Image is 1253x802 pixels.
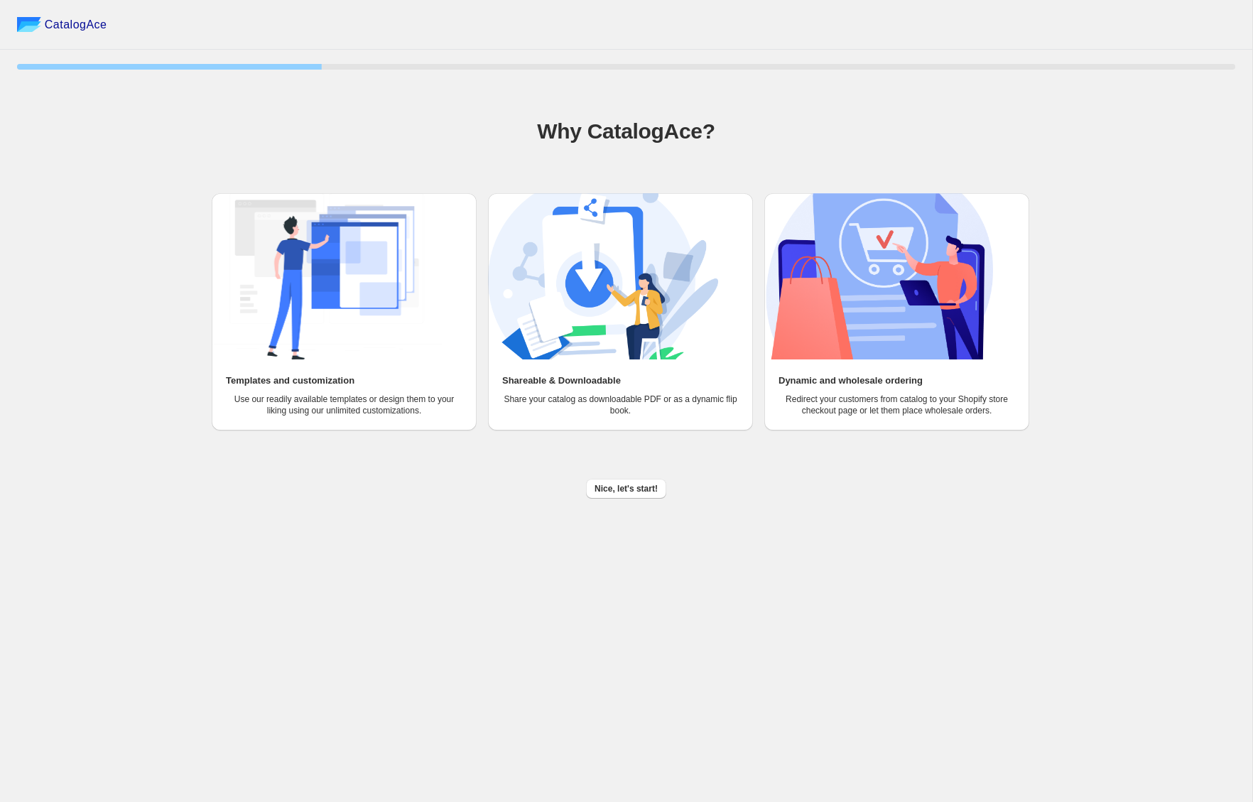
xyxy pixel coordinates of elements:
[45,18,107,32] span: CatalogAce
[502,394,739,416] p: Share your catalog as downloadable PDF or as a dynamic flip book.
[17,17,41,32] img: catalog ace
[212,193,442,359] img: Templates and customization
[779,394,1015,416] p: Redirect your customers from catalog to your Shopify store checkout page or let them place wholes...
[502,374,621,388] h2: Shareable & Downloadable
[226,374,354,388] h2: Templates and customization
[226,394,462,416] p: Use our readily available templates or design them to your liking using our unlimited customizati...
[779,374,923,388] h2: Dynamic and wholesale ordering
[586,479,666,499] button: Nice, let's start!
[488,193,718,359] img: Shareable & Downloadable
[17,117,1235,146] h1: Why CatalogAce?
[595,483,658,494] span: Nice, let's start!
[764,193,994,359] img: Dynamic and wholesale ordering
